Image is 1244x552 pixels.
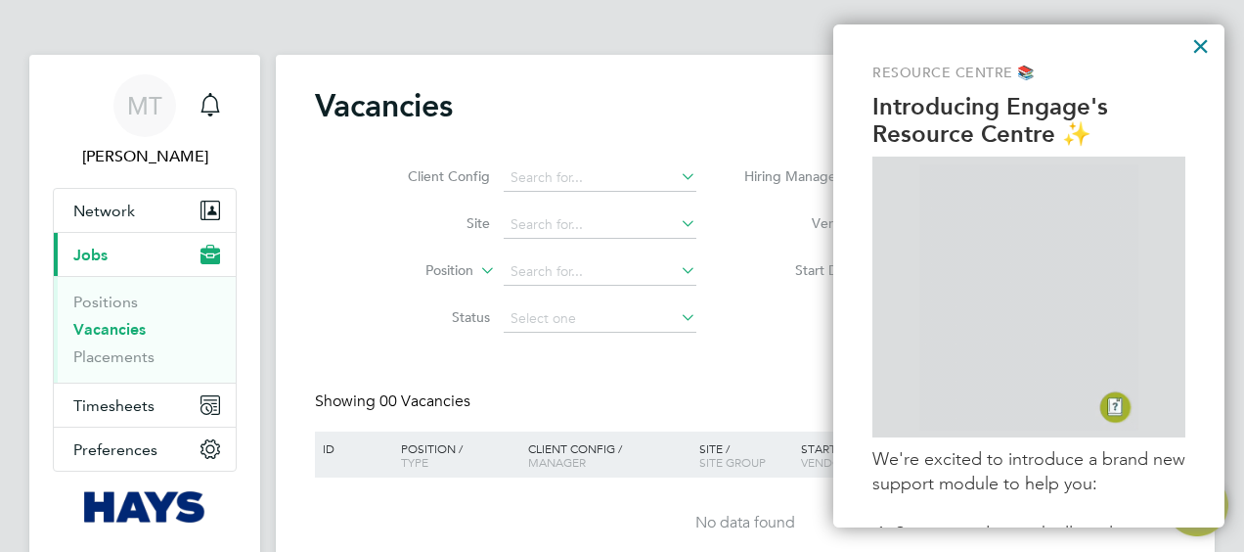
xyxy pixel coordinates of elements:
div: Client Config / [523,432,694,479]
label: Vendor [745,214,858,232]
img: GIF of Resource Centre being opened [919,164,1138,430]
img: hays-logo-retina.png [84,491,206,523]
a: Vacancies [73,320,146,339]
a: Positions [73,293,138,311]
div: Site / [694,432,797,479]
div: Showing [315,391,474,412]
label: Site [378,214,490,232]
label: Client Config [378,167,490,185]
span: Vendors [801,454,856,470]
span: Timesheets [73,396,155,415]
span: Network [73,202,135,220]
p: We're excited to introduce a brand new support module to help you: [872,447,1185,496]
a: Go to account details [53,74,237,168]
span: Mike Temple-Edwards [53,145,237,168]
input: Select one [504,305,696,333]
p: Resource Centre 📚 [872,64,1185,83]
span: Type [401,454,428,470]
input: Search for... [504,258,696,286]
div: Position / [386,432,523,479]
span: MT [127,93,162,118]
input: Search for... [504,211,696,239]
span: 00 Vacancies [379,391,470,411]
span: Manager [528,454,586,470]
span: Site Group [699,454,766,470]
p: Introducing Engage's [872,93,1185,121]
div: Start / [796,432,933,481]
label: Hiring Manager [729,167,841,187]
a: Go to home page [53,491,237,523]
div: ID [318,432,386,465]
label: Start Date [745,261,858,279]
a: Placements [73,347,155,366]
label: Status [378,308,490,326]
label: Position [361,261,473,281]
input: Search for... [504,164,696,192]
div: No data found [318,513,1173,533]
button: Close [1191,30,1210,62]
span: Preferences [73,440,157,459]
p: Resource Centre ✨ [872,120,1185,149]
h2: Vacancies [315,86,453,125]
span: Jobs [73,246,108,264]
